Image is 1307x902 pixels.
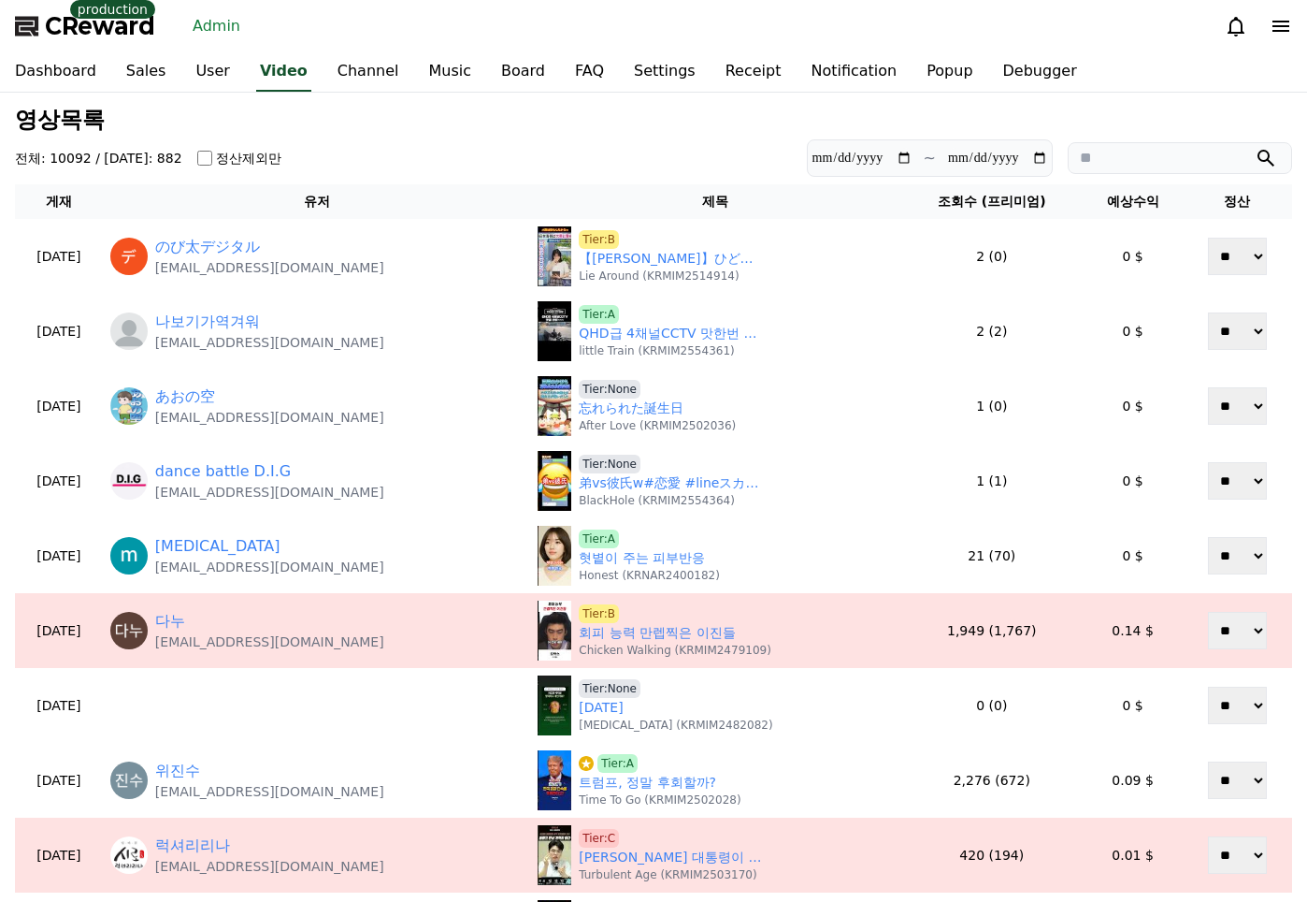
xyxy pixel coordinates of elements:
[155,782,384,801] p: [EMAIL_ADDRESS][DOMAIN_NAME]
[1083,518,1183,593] td: 0 $
[1183,184,1292,219] th: 정산
[1083,743,1183,818] td: 0.09 $
[323,52,414,92] a: Channel
[538,301,571,361] img: QHD급 4채널CCTV 맛한번 봐유~
[15,743,103,818] td: [DATE]
[900,184,1083,219] th: 조회수 (프리미엄)
[579,829,619,848] span: Tier:C
[15,668,103,743] td: [DATE]
[579,305,619,324] span: Tier:A
[15,108,1292,132] h3: 영상목록
[155,258,384,277] p: [EMAIL_ADDRESS][DOMAIN_NAME]
[1083,219,1183,294] td: 0 $
[538,226,571,286] img: 【松本真央】ひどい読み間違い！美人すぎるお天気キャスターまおまお【ウェザーニュースLiVE切り抜き】 #かわいい
[579,343,734,358] p: little Train (KRMIM2554361)
[15,818,103,893] td: [DATE]
[155,483,384,502] p: [EMAIL_ADDRESS][DOMAIN_NAME]
[579,867,756,882] p: Turbulent Age (KRMIM2503170)
[579,548,705,568] a: 혓볕이 주는 피부반응
[155,535,280,558] a: [MEDICAL_DATA]
[538,750,571,810] img: 트럼프, 정말 후회할까?
[155,857,384,876] p: [EMAIL_ADDRESS][DOMAIN_NAME]
[560,52,619,92] a: FAQ
[123,593,241,640] a: Messages
[579,568,720,583] p: Honest (KRNAR2400182)
[155,610,185,633] a: 다누
[1083,444,1183,518] td: 0 $
[6,593,123,640] a: Home
[900,593,1083,668] td: 1,949 (1,767)
[45,11,155,41] span: CReward
[579,604,619,623] a: Tier:B
[579,773,716,793] a: 트럼프, 정말 후회할까?
[15,184,103,219] th: 게재
[155,236,260,258] a: のび太デジタル
[988,52,1092,92] a: Debugger
[1083,184,1183,219] th: 예상수익
[924,147,936,169] p: ~
[110,387,148,425] img: https://lh3.googleusercontent.com/a/ACg8ocIvAJoFObXMDy8j3GEUtDl2EueTLeFxOlhrdwmRGUN399hDfX8=s96-c
[579,455,640,473] a: Tier:None
[538,676,571,735] img: 2025년 9월 20일
[15,444,103,518] td: [DATE]
[579,230,619,249] span: Tier:B
[15,11,155,41] a: CReward
[796,52,912,92] a: Notification
[155,835,230,857] a: 럭셔리리나
[110,762,148,799] img: https://lh3.googleusercontent.com/a/ACg8ocLhtpQRXmeLrpn04ldNjnGDMHNp_OqembouXJEJHkpy-oP_ZA=s96-c
[110,313,148,350] img: profile_blank.webp
[538,376,571,436] img: 忘れられた誕生日
[15,369,103,444] td: [DATE]
[900,743,1083,818] td: 2,276 (672)
[597,754,638,773] span: Tier:A
[103,184,530,219] th: 유저
[155,633,384,651] p: [EMAIL_ADDRESS][DOMAIN_NAME]
[277,621,323,636] span: Settings
[413,52,486,92] a: Music
[579,679,640,698] a: Tier:None
[900,219,1083,294] td: 2 (0)
[900,668,1083,743] td: 0 (0)
[241,593,359,640] a: Settings
[538,825,571,885] img: 이재명 대통령이 미국 유엔총회 가서 트럼프 만날 계획이 없다#헬마우스#오창석#김묘성#이재명대통령#유엔총회
[579,269,739,284] p: Lie Around (KRMIM2514914)
[1083,294,1183,369] td: 0 $
[579,380,640,399] span: Tier:None
[900,444,1083,518] td: 1 (1)
[1083,668,1183,743] td: 0 $
[912,52,987,92] a: Popup
[155,386,215,408] a: あおの空
[579,754,638,773] a: Tier:A
[579,249,766,269] a: 【[PERSON_NAME]】ひどい読み間違い！美人すぎるお天気キャスターまおまお【ウェザーニュースLiVE切り抜き】 #かわいい
[110,462,148,500] img: https://lh3.googleusercontent.com/a/ACg8ocKQnzrU8vFRGywT43YJIaez_KHyGkiWyMonhMwvs3u6H9Ale6merw=s96-c
[155,622,210,637] span: Messages
[900,369,1083,444] td: 1 (0)
[1083,593,1183,668] td: 0.14 $
[579,530,619,548] a: Tier:A
[185,11,248,41] a: Admin
[579,643,771,658] p: Chicken Walking (KRMIM2479109)
[900,518,1083,593] td: 21 (70)
[538,601,571,661] img: 회피 능력 만렙찍은 이진들
[579,623,735,643] a: 회피 능력 만렙찍은 이진들
[1083,818,1183,893] td: 0.01 $
[111,52,181,92] a: Sales
[900,818,1083,893] td: 420 (194)
[579,793,740,807] p: Time To Go (KRMIM2502028)
[579,493,735,508] p: BlackHole (KRMIM2554364)
[579,718,772,733] p: [MEDICAL_DATA] (KRMIM2482082)
[15,518,103,593] td: [DATE]
[155,558,384,576] p: [EMAIL_ADDRESS][DOMAIN_NAME]
[1083,369,1183,444] td: 0 $
[110,612,148,649] img: https://lh3.googleusercontent.com/a/ACg8ocJRCNAd4raaoG9ikfjO_JJDCad0isf2mPHgmE1PfpC_uolnLA=s96-c
[48,621,80,636] span: Home
[15,219,103,294] td: [DATE]
[579,473,766,493] a: 弟vs彼氏w#恋愛 #lineスカッと #line #カップル #弟
[15,294,103,369] td: [DATE]
[110,537,148,575] img: https://lh3.googleusercontent.com/a/ACg8ocKjRJPSGQUySwVCeCi5Dht2an7--BaP-WGOXLmwp3BJ_XLu=s96-c
[155,311,260,333] a: 나보기가역겨워
[216,149,281,167] label: 정산제외만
